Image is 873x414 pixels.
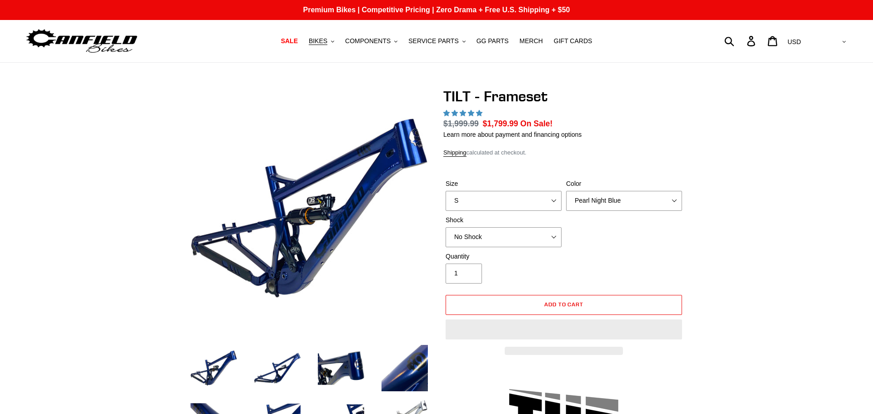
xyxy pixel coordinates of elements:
[483,119,518,128] span: $1,799.99
[446,179,562,189] label: Size
[191,90,428,327] img: TILT - Frameset
[252,343,302,393] img: Load image into Gallery viewer, TILT - Frameset
[554,37,592,45] span: GIFT CARDS
[729,31,753,51] input: Search
[341,35,402,47] button: COMPONENTS
[544,301,584,308] span: Add to cart
[309,37,327,45] span: BIKES
[345,37,391,45] span: COMPONENTS
[443,149,467,157] a: Shipping
[380,343,430,393] img: Load image into Gallery viewer, TILT - Frameset
[316,343,366,393] img: Load image into Gallery viewer, TILT - Frameset
[446,295,682,315] button: Add to cart
[189,343,239,393] img: Load image into Gallery viewer, TILT - Frameset
[443,119,479,128] s: $1,999.99
[520,118,552,130] span: On Sale!
[404,35,470,47] button: SERVICE PARTS
[446,252,562,261] label: Quantity
[443,88,684,105] h1: TILT - Frameset
[443,148,684,157] div: calculated at checkout.
[472,35,513,47] a: GG PARTS
[281,37,298,45] span: SALE
[443,131,582,138] a: Learn more about payment and financing options
[549,35,597,47] a: GIFT CARDS
[446,215,562,225] label: Shock
[304,35,339,47] button: BIKES
[25,27,139,55] img: Canfield Bikes
[408,37,458,45] span: SERVICE PARTS
[443,110,484,117] span: 5.00 stars
[566,179,682,189] label: Color
[520,37,543,45] span: MERCH
[276,35,302,47] a: SALE
[515,35,547,47] a: MERCH
[477,37,509,45] span: GG PARTS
